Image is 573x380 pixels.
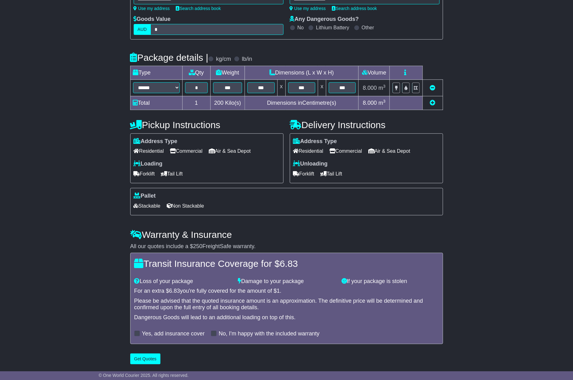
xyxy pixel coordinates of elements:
[170,146,203,156] span: Commercial
[214,100,224,106] span: 200
[161,169,183,179] span: Tail Lift
[130,96,182,110] td: Total
[134,138,178,145] label: Address Type
[321,169,342,179] span: Tail Lift
[134,193,156,200] label: Pallet
[134,258,439,269] h4: Transit Insurance Coverage for $
[134,201,160,211] span: Stackable
[182,66,211,80] td: Qty
[167,201,204,211] span: Non Stackable
[134,16,171,23] label: Goods Value
[430,100,436,106] a: Add new item
[130,354,161,364] button: Get Quotes
[363,100,377,106] span: 8.000
[293,161,328,167] label: Unloading
[130,243,443,250] div: All our quotes include a $ FreightSafe warranty.
[363,85,377,91] span: 8.000
[277,80,285,96] td: x
[290,120,443,130] h4: Delivery Instructions
[332,6,377,11] a: Search address book
[293,169,314,179] span: Forklift
[338,278,442,285] div: If your package is stolen
[280,258,298,269] span: 6.83
[134,298,439,311] div: Please be advised that the quoted insurance amount is an approximation. The definitive price will...
[277,288,280,294] span: 1
[130,229,443,240] h4: Warranty & Insurance
[134,146,164,156] span: Residential
[130,52,208,63] h4: Package details |
[211,66,245,80] td: Weight
[176,6,221,11] a: Search address book
[131,278,235,285] div: Loss of your package
[298,25,304,31] label: No
[193,243,203,249] span: 250
[216,56,231,63] label: kg/cm
[293,146,323,156] span: Residential
[379,100,386,106] span: m
[430,85,436,91] a: Remove this item
[316,25,349,31] label: Lithium Battery
[318,80,326,96] td: x
[330,146,362,156] span: Commercial
[134,161,163,167] label: Loading
[245,66,359,80] td: Dimensions (L x W x H)
[383,99,386,103] sup: 3
[209,146,251,156] span: Air & Sea Depot
[169,288,180,294] span: 6.83
[134,169,155,179] span: Forklift
[379,85,386,91] span: m
[134,288,439,295] div: For an extra $ you're fully covered for the amount of $ .
[290,6,326,11] a: Use my address
[290,16,359,23] label: Any Dangerous Goods?
[99,373,189,378] span: © One World Courier 2025. All rights reserved.
[130,66,182,80] td: Type
[293,138,337,145] label: Address Type
[235,278,338,285] div: Damage to your package
[130,120,284,130] h4: Pickup Instructions
[211,96,245,110] td: Kilo(s)
[383,84,386,89] sup: 3
[134,314,439,321] div: Dangerous Goods will lead to an additional loading on top of this.
[134,24,151,35] label: AUD
[359,66,390,80] td: Volume
[362,25,374,31] label: Other
[219,330,320,337] label: No, I'm happy with the included warranty
[182,96,211,110] td: 1
[134,6,170,11] a: Use my address
[142,330,205,337] label: Yes, add insurance cover
[368,146,410,156] span: Air & Sea Depot
[245,96,359,110] td: Dimensions in Centimetre(s)
[242,56,252,63] label: lb/in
